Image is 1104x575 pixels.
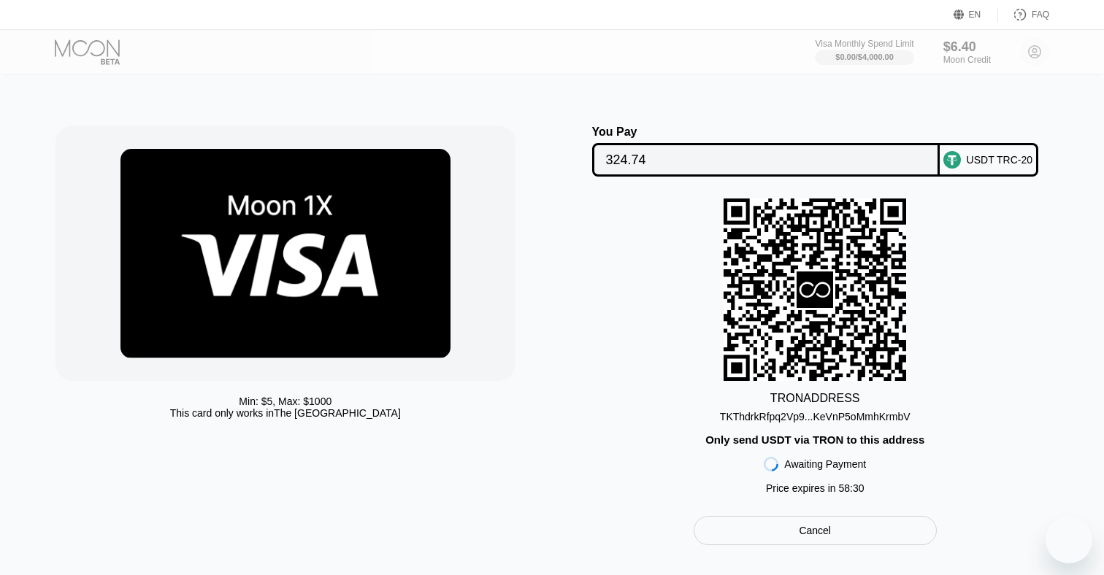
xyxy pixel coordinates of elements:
div: FAQ [1032,9,1049,20]
div: Visa Monthly Spend Limit [815,39,913,49]
div: Cancel [799,524,831,537]
div: Min: $ 5 , Max: $ 1000 [239,395,331,407]
div: Only send USDT via TRON to this address [705,433,924,446]
div: TRON ADDRESS [770,392,860,405]
div: Awaiting Payment [784,458,866,470]
div: You Pay [592,126,940,139]
div: Price expires in [766,482,865,494]
span: 58 : 30 [838,482,864,494]
div: USDT TRC-20 [967,154,1033,166]
div: Visa Monthly Spend Limit$0.00/$4,000.00 [815,39,913,65]
div: TKThdrkRfpq2Vp9...KeVnP5oMmhKrmbV [720,411,911,422]
iframe: Button to launch messaging window [1046,517,1092,563]
div: $0.00 / $4,000.00 [835,53,894,61]
div: TKThdrkRfpq2Vp9...KeVnP5oMmhKrmbV [720,405,911,422]
div: EN [954,7,998,22]
div: You PayUSDT TRC-20 [567,126,1063,177]
div: FAQ [998,7,1049,22]
div: Cancel [694,516,937,545]
div: EN [969,9,981,20]
div: This card only works in The [GEOGRAPHIC_DATA] [170,407,401,419]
